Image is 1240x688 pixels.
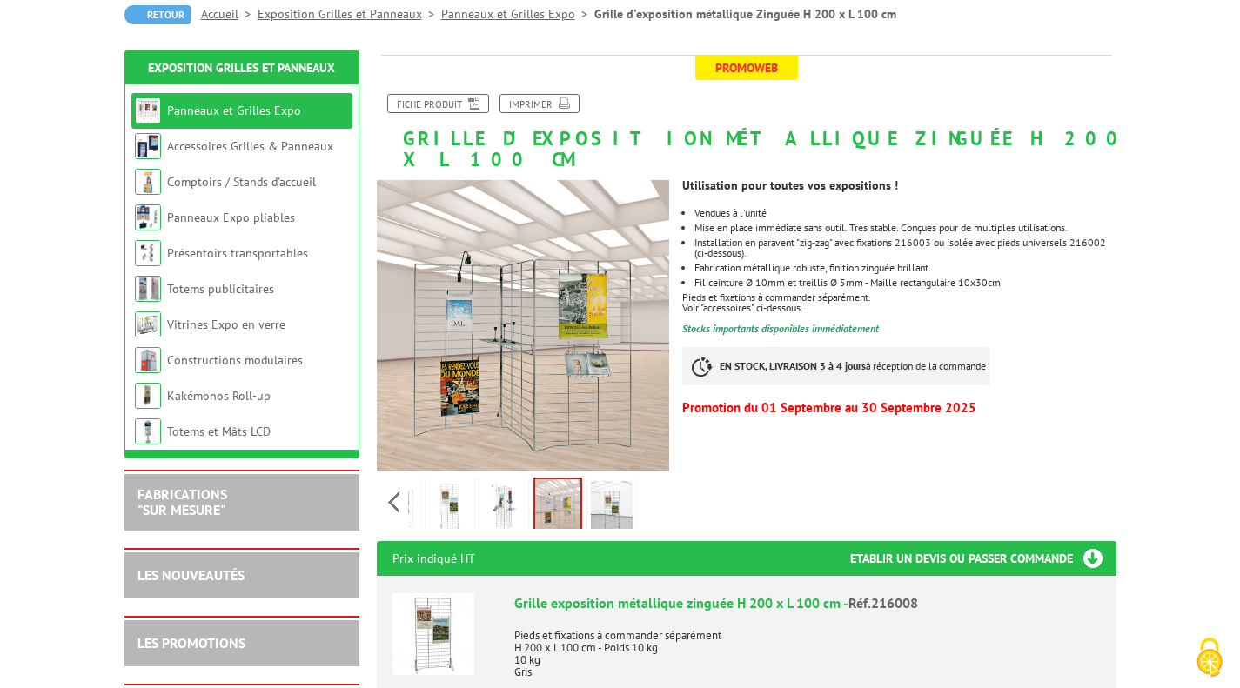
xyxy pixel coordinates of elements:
a: Fiche produit [387,94,489,113]
a: Panneaux et Grilles Expo [167,103,301,118]
li: Fil ceinture Ø 10mm et treillis Ø 5mm - Maille rectangulaire 10x30cm [694,277,1116,288]
img: Totems publicitaires [135,276,161,302]
p: Fabrication métallique robuste, finition zinguée brillant. [694,263,1116,273]
a: Accueil [201,6,258,22]
span: Promoweb [695,56,798,80]
p: Utilisation pour toutes vos expositions ! [682,180,1116,190]
a: LES NOUVEAUTÉS [137,566,245,584]
a: Exposition Grilles et Panneaux [258,6,441,22]
p: Pieds et fixations à commander séparément. Voir "accessoires" ci-dessous. [682,292,1116,313]
img: Accessoires Grilles & Panneaux [135,133,161,159]
a: Retour [124,5,191,24]
a: Panneaux Expo pliables [167,210,295,225]
img: Grille exposition métallique zinguée H 200 x L 100 cm [392,593,474,675]
span: Réf.216008 [848,594,918,611]
p: Pieds et fixations à commander séparément H 200 x L 100 cm - Poids 10 kg 10 kg Gris [514,618,1101,678]
button: Cookies (fenêtre modale) [1179,629,1240,688]
img: Constructions modulaires [135,347,161,373]
strong: EN STOCK, LIVRAISON 3 à 4 jours [720,359,866,372]
img: Panneaux et Grilles Expo [135,97,161,124]
a: Comptoirs / Stands d'accueil [167,174,316,190]
img: grille_exposition_metallique_zinguee_216008_3.jpg [377,178,670,471]
p: Installation en paravent "zig-zag" avec fixations 216003 ou isolée avec pieds universels 216002 (... [694,237,1116,258]
div: Grille exposition métallique zinguée H 200 x L 100 cm - [514,593,1101,613]
img: Kakémonos Roll-up [135,383,161,409]
h3: Etablir un devis ou passer commande [850,541,1116,576]
a: LES PROMOTIONS [137,634,245,651]
li: Vendues à l'unité [694,208,1116,218]
a: Vitrines Expo en verre [167,317,285,332]
a: Panneaux et Grilles Expo [441,6,594,22]
p: Prix indiqué HT [392,541,475,576]
a: Exposition Grilles et Panneaux [148,60,335,76]
p: Mise en place immédiate sans outil. Très stable. Conçues pour de multiples utilisations. [694,223,1116,233]
font: Stocks importants disponibles immédiatement [682,322,879,335]
p: Promotion du 01 Septembre au 30 Septembre 2025 [682,403,1116,413]
a: Accessoires Grilles & Panneaux [167,138,333,154]
li: Grille d'exposition métallique Zinguée H 200 x L 100 cm [594,5,896,23]
img: grille_exposition_metallique_zinguee_216008_3.jpg [535,479,580,533]
a: Présentoirs transportables [167,245,308,261]
span: Previous [385,488,402,517]
img: Totems et Mâts LCD [135,418,161,444]
a: Totems et Mâts LCD [167,424,271,439]
a: Constructions modulaires [167,352,303,368]
img: grille_exposition_metallique_zinguee_216008_4.jpg [591,481,633,535]
img: Présentoirs transportables [135,240,161,266]
img: grille_exposition_metallique_zinguee_216008.jpg [483,481,525,535]
img: grille_exposition_metallique_zinguee_216008_1.jpg [429,481,471,535]
p: à réception de la commande [682,347,990,385]
a: Imprimer [499,94,580,113]
img: Cookies (fenêtre modale) [1188,636,1231,679]
img: Comptoirs / Stands d'accueil [135,169,161,195]
a: FABRICATIONS"Sur Mesure" [137,485,227,518]
img: Panneaux Expo pliables [135,204,161,230]
img: Vitrines Expo en verre [135,311,161,337]
a: Kakémonos Roll-up [167,388,271,404]
a: Totems publicitaires [167,281,274,297]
